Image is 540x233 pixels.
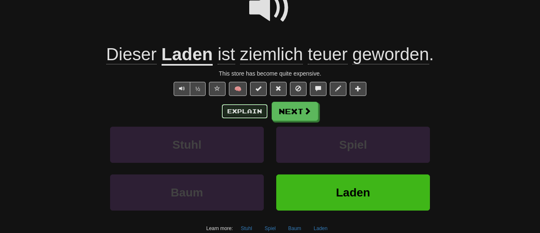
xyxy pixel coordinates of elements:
[172,138,201,151] span: Stuhl
[229,82,247,96] button: 🧠
[308,44,348,64] span: teuer
[310,82,326,96] button: Discuss sentence (alt+u)
[172,82,206,96] div: Text-to-speech controls
[206,226,233,231] small: Learn more:
[174,82,190,96] button: Play sentence audio (ctl+space)
[240,44,303,64] span: ziemlich
[213,44,434,64] span: .
[190,82,206,96] button: ½
[350,82,366,96] button: Add to collection (alt+a)
[330,82,346,96] button: Edit sentence (alt+d)
[218,44,235,64] span: ist
[290,82,307,96] button: Ignore sentence (alt+i)
[171,186,203,199] span: Baum
[339,138,367,151] span: Spiel
[250,82,267,96] button: Set this sentence to 100% Mastered (alt+m)
[162,44,213,66] u: Laden
[110,127,264,163] button: Stuhl
[272,102,318,121] button: Next
[352,44,429,64] span: geworden
[336,186,370,199] span: Laden
[270,82,287,96] button: Reset to 0% Mastered (alt+r)
[110,174,264,211] button: Baum
[209,82,226,96] button: Favorite sentence (alt+f)
[33,69,507,78] div: This store has become quite expensive.
[222,104,268,118] button: Explain
[276,174,430,211] button: Laden
[106,44,157,64] span: Dieser
[276,127,430,163] button: Spiel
